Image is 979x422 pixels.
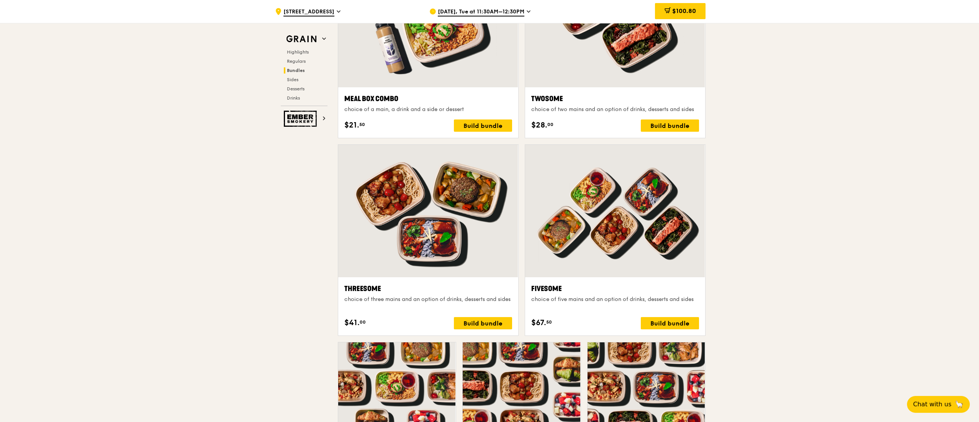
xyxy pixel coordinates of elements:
div: Fivesome [531,283,699,294]
div: Twosome [531,93,699,104]
div: choice of three mains and an option of drinks, desserts and sides [344,296,512,303]
span: $28. [531,119,547,131]
span: Highlights [287,49,309,55]
div: Build bundle [454,317,512,329]
span: Bundles [287,68,305,73]
span: Desserts [287,86,305,92]
span: 00 [547,121,553,128]
div: Build bundle [641,317,699,329]
button: Chat with us🦙 [907,396,970,413]
span: 50 [546,319,552,325]
div: Build bundle [454,119,512,132]
img: Grain web logo [284,32,319,46]
span: $100.80 [672,7,696,15]
span: $67. [531,317,546,329]
span: 🦙 [954,400,964,409]
span: 00 [360,319,366,325]
span: [STREET_ADDRESS] [283,8,334,16]
div: Meal Box Combo [344,93,512,104]
div: choice of two mains and an option of drinks, desserts and sides [531,106,699,113]
div: Build bundle [641,119,699,132]
span: Drinks [287,95,300,101]
span: Regulars [287,59,306,64]
img: Ember Smokery web logo [284,111,319,127]
span: [DATE], Tue at 11:30AM–12:30PM [438,8,524,16]
div: choice of a main, a drink and a side or dessert [344,106,512,113]
span: $21. [344,119,359,131]
div: choice of five mains and an option of drinks, desserts and sides [531,296,699,303]
span: 50 [359,121,365,128]
div: Threesome [344,283,512,294]
span: Sides [287,77,298,82]
span: $41. [344,317,360,329]
span: Chat with us [913,400,951,409]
